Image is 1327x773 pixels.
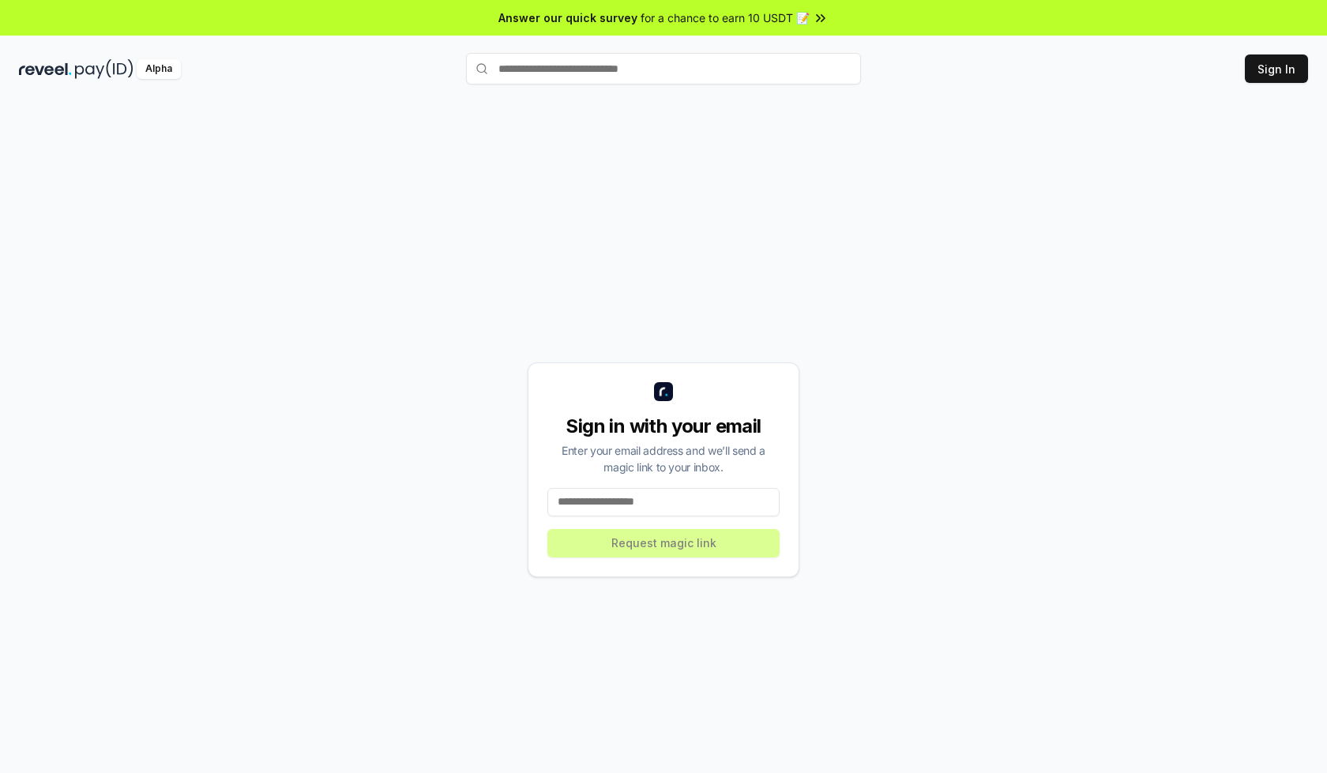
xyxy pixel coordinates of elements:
[641,9,810,26] span: for a chance to earn 10 USDT 📝
[547,414,780,439] div: Sign in with your email
[137,59,181,79] div: Alpha
[1245,54,1308,83] button: Sign In
[547,442,780,475] div: Enter your email address and we’ll send a magic link to your inbox.
[19,59,72,79] img: reveel_dark
[498,9,637,26] span: Answer our quick survey
[75,59,133,79] img: pay_id
[654,382,673,401] img: logo_small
